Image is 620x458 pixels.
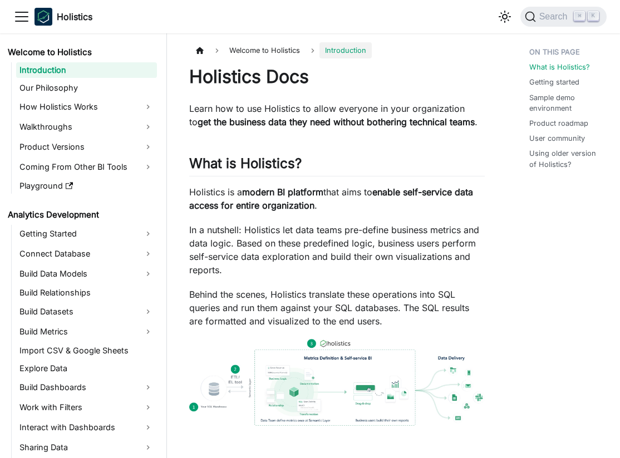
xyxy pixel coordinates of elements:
a: Product roadmap [529,118,588,129]
a: Introduction [16,62,157,78]
a: Explore Data [16,361,157,376]
kbd: ⌘ [574,11,585,21]
a: Build Dashboards [16,378,157,396]
a: Sample demo environment [529,92,603,114]
a: Build Data Models [16,265,157,283]
button: Toggle navigation bar [13,8,30,25]
a: Connect Database [16,245,157,263]
a: Analytics Development [4,207,157,223]
a: Interact with Dashboards [16,418,157,436]
p: Learn how to use Holistics to allow everyone in your organization to . [189,102,485,129]
a: Coming From Other BI Tools [16,158,157,176]
a: Build Metrics [16,323,157,341]
strong: get the business data they need without bothering technical teams [198,116,475,127]
b: Holistics [57,10,92,23]
nav: Breadcrumbs [189,42,485,58]
p: Holistics is a that aims to . [189,185,485,212]
a: What is Holistics? [529,62,590,72]
span: Introduction [319,42,372,58]
span: Welcome to Holistics [224,42,306,58]
strong: modern BI platform [242,186,323,198]
kbd: K [588,11,599,21]
a: Product Versions [16,138,157,156]
a: HolisticsHolistics [35,8,92,26]
a: Our Philosophy [16,80,157,96]
a: Build Relationships [16,285,157,301]
a: Build Datasets [16,303,157,321]
a: Welcome to Holistics [4,45,157,60]
span: Search [536,12,574,22]
a: Getting Started [16,225,157,243]
img: Holistics [35,8,52,26]
a: How Holistics Works [16,98,157,116]
a: Home page [189,42,210,58]
p: Behind the scenes, Holistics translate these operations into SQL queries and run them against you... [189,288,485,328]
a: Work with Filters [16,398,157,416]
a: Sharing Data [16,439,157,456]
h1: Holistics Docs [189,66,485,88]
img: How Holistics fits in your Data Stack [189,339,485,425]
a: Walkthroughs [16,118,157,136]
button: Search (Command+K) [520,7,607,27]
a: Getting started [529,77,579,87]
a: Playground [16,178,157,194]
a: Using older version of Holistics? [529,148,603,169]
button: Switch between dark and light mode (currently light mode) [496,8,514,26]
a: Import CSV & Google Sheets [16,343,157,358]
p: In a nutshell: Holistics let data teams pre-define business metrics and data logic. Based on thes... [189,223,485,277]
h2: What is Holistics? [189,155,485,176]
a: User community [529,133,585,144]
